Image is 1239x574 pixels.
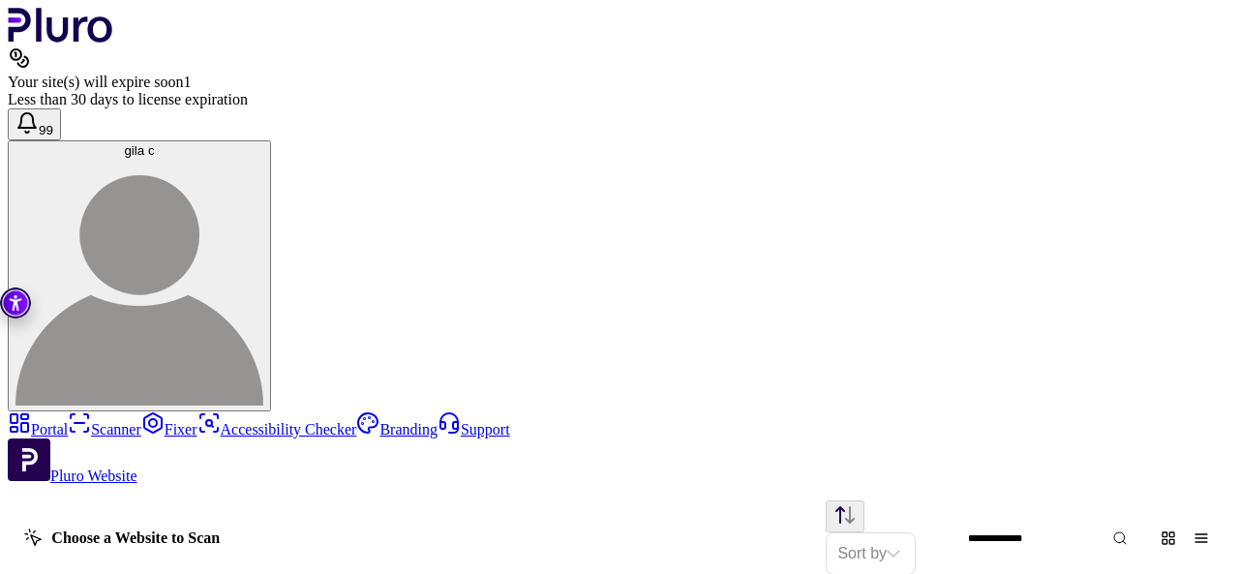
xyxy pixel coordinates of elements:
[438,421,510,438] a: Support
[8,411,1231,485] aside: Sidebar menu
[8,468,137,484] a: Open Pluro Website
[356,421,438,438] a: Branding
[8,140,271,411] button: gila cgila c
[141,421,197,438] a: Fixer
[826,500,864,532] button: Change sorting direction
[1188,524,1216,552] button: Change content view type to table
[8,421,68,438] a: Portal
[1154,524,1182,552] button: Change content view type to grid
[39,123,53,137] span: 99
[15,158,263,406] img: gila c
[183,74,191,90] span: 1
[8,74,1231,91] div: Your site(s) will expire soon
[8,91,1231,108] div: Less than 30 days to license expiration
[8,29,113,45] a: Logo
[8,108,61,140] button: Open notifications, you have 125 new notifications
[124,143,154,158] span: gila c
[197,421,357,438] a: Accessibility Checker
[68,421,141,438] a: Scanner
[23,528,220,548] h1: Choose a Website to Scan
[957,525,1179,552] input: Website Search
